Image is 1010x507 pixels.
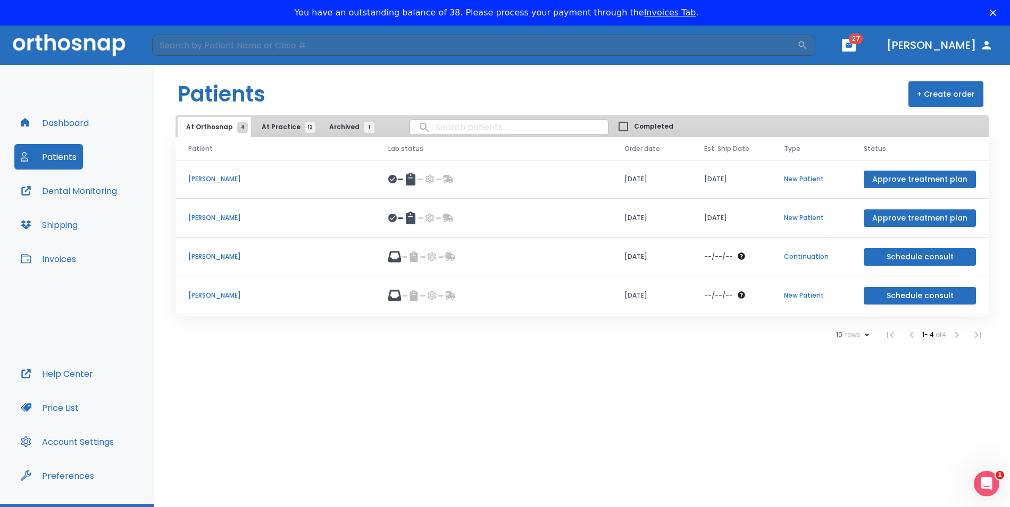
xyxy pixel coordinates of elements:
[990,10,1000,16] div: Close
[13,34,126,56] img: Orthosnap
[996,471,1004,479] span: 1
[704,252,733,261] p: --/--/--
[936,330,946,339] span: of 4
[612,238,691,276] td: [DATE]
[188,291,363,300] p: [PERSON_NAME]
[14,395,85,420] button: Price List
[364,122,374,133] span: 1
[842,331,861,339] span: rows
[14,212,84,238] button: Shipping
[188,252,363,261] p: [PERSON_NAME]
[186,122,243,132] span: At Orthosnap
[262,122,310,132] span: At Practice
[14,178,123,204] button: Dental Monitoring
[784,213,838,223] p: New Patient
[14,361,99,386] button: Help Center
[704,144,749,154] span: Est. Ship Date
[14,246,82,272] button: Invoices
[784,252,838,261] p: Continuation
[704,252,758,261] div: The date will be available after approving treatment plan
[178,78,265,110] h1: Patients
[634,122,673,131] span: Completed
[849,33,863,44] span: 27
[922,330,936,339] span: 1 - 4
[152,35,797,56] input: Search by Patient Name or Case #
[864,209,976,227] button: Approve treatment plan
[14,429,120,454] button: Account Settings
[188,144,213,154] span: Patient
[974,471,999,496] iframe: Intercom live chat
[14,144,83,170] button: Patients
[644,7,696,18] a: Invoices Tab
[864,171,976,188] button: Approve treatment plan
[784,144,800,154] span: Type
[305,122,315,133] span: 12
[388,144,423,154] span: Lab status
[14,110,95,136] button: Dashboard
[882,36,997,55] button: [PERSON_NAME]
[784,291,838,300] p: New Patient
[237,122,248,133] span: 4
[188,174,363,184] p: [PERSON_NAME]
[908,81,983,107] button: + Create order
[864,144,886,154] span: Status
[704,291,733,300] p: --/--/--
[864,248,976,266] button: Schedule consult
[612,199,691,238] td: [DATE]
[188,213,363,223] p: [PERSON_NAME]
[295,7,699,18] div: You have an outstanding balance of 38. Please process your payment through the .
[92,471,102,480] div: Tooltip anchor
[329,122,369,132] span: Archived
[612,160,691,199] td: [DATE]
[14,463,101,488] button: Preferences
[178,117,380,137] div: tabs
[836,331,842,339] span: 10
[691,160,771,199] td: [DATE]
[784,174,838,184] p: New Patient
[704,291,758,300] div: The date will be available after approving treatment plan
[691,199,771,238] td: [DATE]
[864,287,976,305] button: Schedule consult
[410,117,608,138] input: search
[624,144,660,154] span: Order date
[612,276,691,315] td: [DATE]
